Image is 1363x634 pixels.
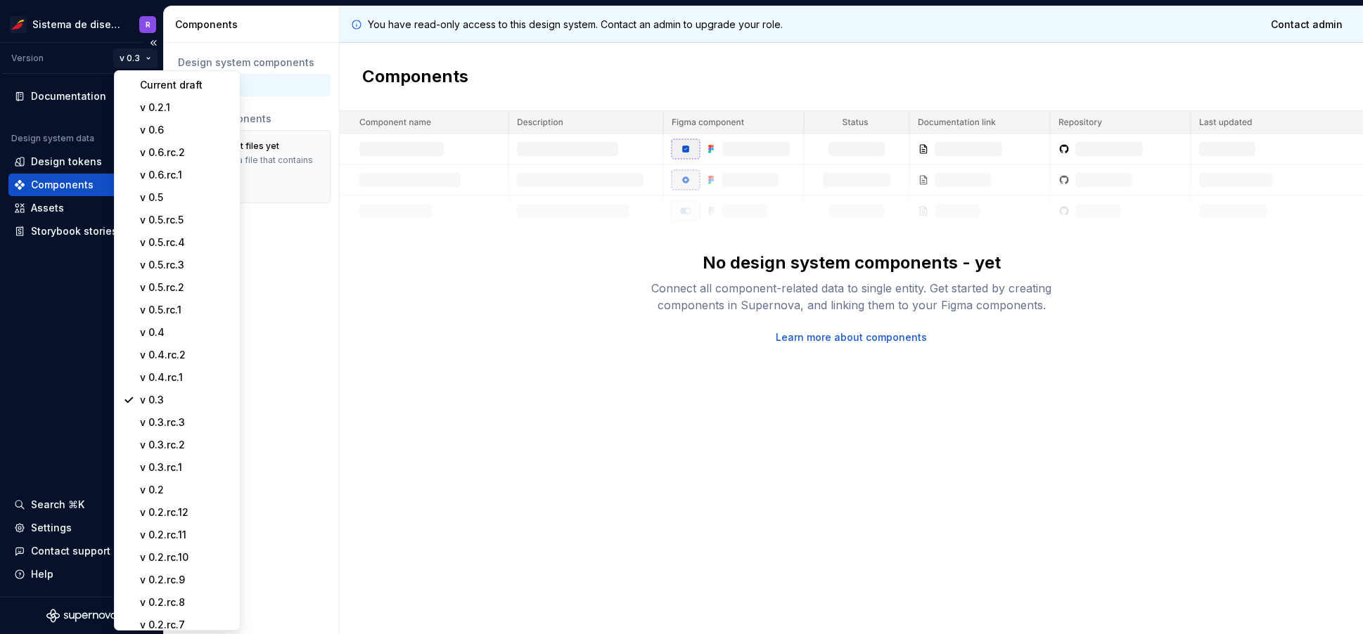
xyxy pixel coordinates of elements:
[140,280,231,295] div: v 0.5.rc.2
[140,528,231,542] div: v 0.2.rc.11
[140,78,231,92] div: Current draft
[140,145,231,160] div: v 0.6.rc.2
[140,505,231,519] div: v 0.2.rc.12
[140,325,231,339] div: v 0.4
[140,550,231,564] div: v 0.2.rc.10
[140,595,231,609] div: v 0.2.rc.8
[140,348,231,362] div: v 0.4.rc.2
[140,618,231,632] div: v 0.2.rc.7
[140,168,231,182] div: v 0.6.rc.1
[140,101,231,115] div: v 0.2.1
[140,460,231,474] div: v 0.3.rc.1
[140,573,231,587] div: v 0.2.rc.9
[140,235,231,250] div: v 0.5.rc.4
[140,438,231,452] div: v 0.3.rc.2
[140,258,231,272] div: v 0.5.rc.3
[140,123,231,137] div: v 0.6
[140,415,231,429] div: v 0.3.rc.3
[140,190,231,205] div: v 0.5
[140,303,231,317] div: v 0.5.rc.1
[140,483,231,497] div: v 0.2
[140,213,231,227] div: v 0.5.rc.5
[140,393,231,407] div: v 0.3
[140,370,231,384] div: v 0.4.rc.1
